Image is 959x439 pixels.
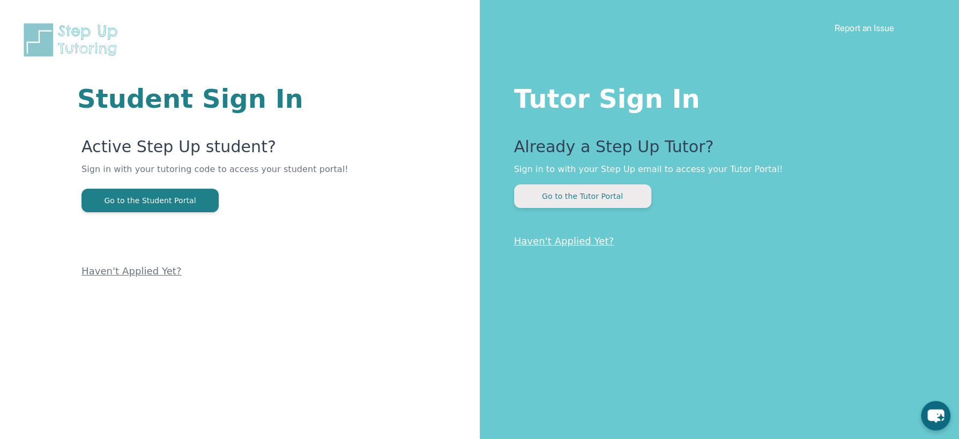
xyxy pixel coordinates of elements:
[514,163,917,176] p: Sign in to with your Step Up email to access your Tutor Portal!
[514,81,917,111] h1: Tutor Sign In
[81,189,219,212] button: Go to the Student Portal
[81,265,182,277] a: Haven't Applied Yet?
[514,137,917,163] p: Already a Step Up Tutor?
[514,235,614,247] a: Haven't Applied Yet?
[81,195,219,205] a: Go to the Student Portal
[514,184,651,208] button: Go to the Tutor Portal
[81,137,351,163] p: Active Step Up student?
[921,401,950,430] button: chat-button
[77,86,351,111] h1: Student Sign In
[21,21,124,58] img: Step Up Tutoring horizontal logo
[514,191,651,201] a: Go to the Tutor Portal
[81,163,351,189] p: Sign in with your tutoring code to access your student portal!
[835,23,894,33] a: Report an Issue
